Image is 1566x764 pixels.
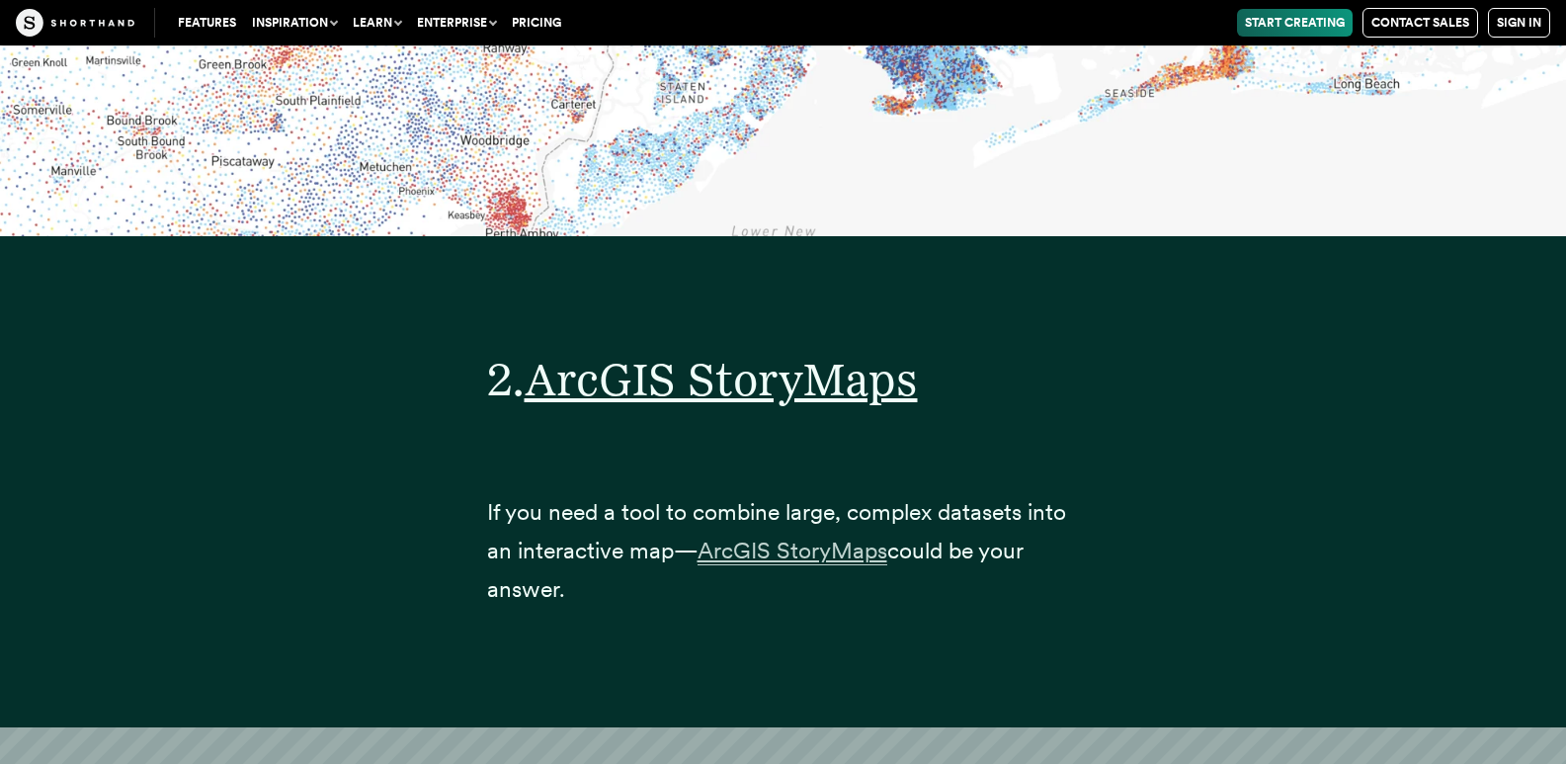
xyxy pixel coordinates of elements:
[1488,8,1550,38] a: Sign in
[409,9,504,37] button: Enterprise
[487,537,1023,603] span: could be your answer.
[244,9,345,37] button: Inspiration
[487,498,1066,564] span: If you need a tool to combine large, complex datasets into an interactive map—
[1237,9,1353,37] a: Start Creating
[345,9,409,37] button: Learn
[487,352,525,406] span: 2.
[16,9,134,37] img: The Craft
[1362,8,1478,38] a: Contact Sales
[170,9,244,37] a: Features
[698,537,887,564] a: ArcGIS StoryMaps
[525,352,918,406] a: ArcGIS StoryMaps
[698,537,887,565] span: ArcGIS StoryMaps
[504,9,569,37] a: Pricing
